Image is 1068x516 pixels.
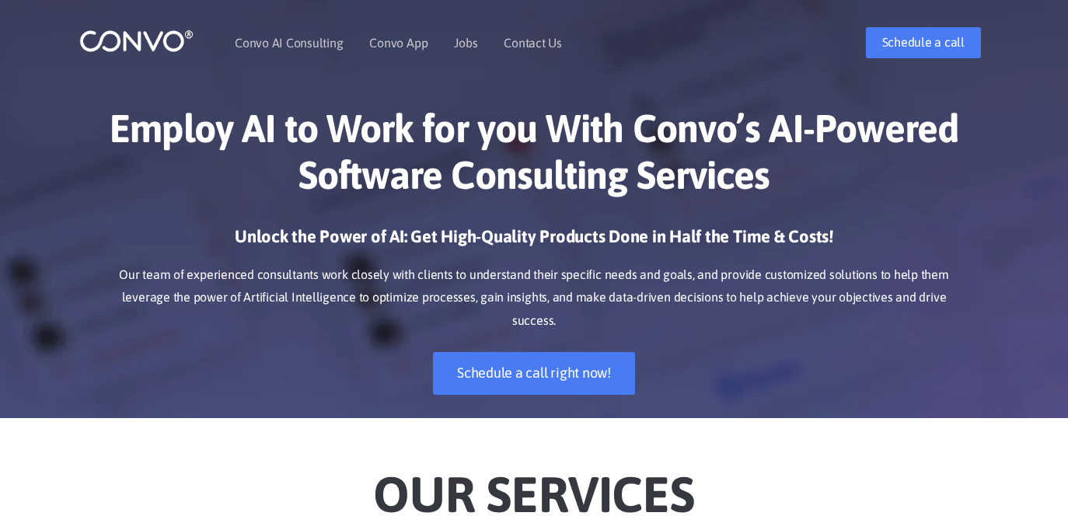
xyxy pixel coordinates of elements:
img: logo_1.png [79,29,194,53]
a: Convo App [369,37,428,49]
a: Schedule a call right now! [433,352,635,395]
h1: Employ AI to Work for you With Convo’s AI-Powered Software Consulting Services [103,105,965,210]
p: Our team of experienced consultants work closely with clients to understand their specific needs ... [103,263,965,333]
a: Jobs [454,37,477,49]
a: Convo AI Consulting [235,37,343,49]
a: Contact Us [504,37,562,49]
a: Schedule a call [866,27,981,58]
h3: Unlock the Power of AI: Get High-Quality Products Done in Half the Time & Costs! [103,225,965,260]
